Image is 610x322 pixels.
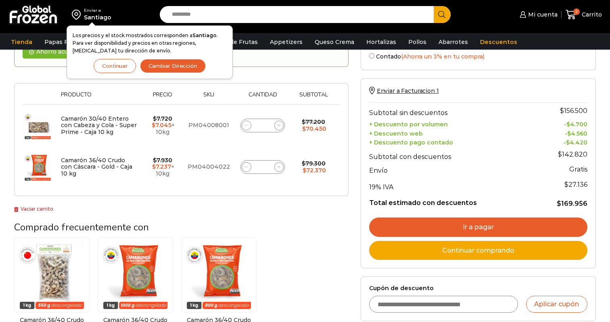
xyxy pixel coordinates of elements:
[302,118,305,125] span: $
[566,5,602,24] a: 2 Carrito
[567,130,587,137] bdi: 4.560
[369,52,587,60] label: Contado
[560,107,564,115] span: $
[580,10,602,19] span: Carrito
[192,32,217,38] strong: Santiago
[303,167,326,174] bdi: 72.370
[369,137,534,146] th: + Descuento pago contado
[184,92,234,104] th: Sku
[518,6,557,23] a: Mi cuenta
[141,105,184,146] td: × 10kg
[526,296,587,313] button: Aplicar cupón
[369,119,534,128] th: + Descuento por volumen
[369,87,439,94] a: Enviar a Facturacion 1
[84,13,111,21] div: Santiago
[302,160,326,167] bdi: 79.300
[257,120,268,131] input: Product quantity
[369,176,534,192] th: 19% IVA
[404,34,430,50] a: Pollos
[377,87,439,94] span: Enviar a Facturacion 1
[369,217,587,237] a: Ir a pagar
[302,125,306,132] span: $
[566,121,587,128] bdi: 4.700
[435,34,472,50] a: Abarrotes
[152,163,156,170] span: $
[14,206,53,212] a: Vaciar carrito
[564,181,587,188] span: 27.136
[557,200,561,207] span: $
[369,285,587,292] label: Cupón de descuento
[57,92,141,104] th: Producto
[61,115,137,136] a: Camarón 30/40 Entero con Cabeza y Cola - Super Prime - Caja 10 kg
[566,139,587,146] bdi: 4.420
[526,10,558,19] span: Mi cuenta
[564,181,568,188] span: $
[303,167,306,174] span: $
[152,121,155,129] span: $
[557,200,587,207] bdi: 169.956
[94,59,136,73] button: Continuar
[152,163,171,170] bdi: 7.237
[302,118,325,125] bdi: 77.200
[476,34,521,50] a: Descuentos
[40,34,85,50] a: Papas Fritas
[257,161,268,173] input: Product quantity
[369,128,534,137] th: + Descuento web
[573,8,580,15] span: 2
[152,121,171,129] bdi: 7.045
[141,146,184,188] td: × 10kg
[73,31,227,55] p: Los precios y el stock mostrados corresponden a . Para ver disponibilidad y precios en otras regi...
[566,139,570,146] span: $
[291,92,336,104] th: Subtotal
[266,34,307,50] a: Appetizers
[302,160,305,167] span: $
[84,8,111,13] div: Enviar a
[153,115,172,122] bdi: 7.720
[401,53,485,60] span: (Ahorra un 3% en tu compra)
[141,92,184,104] th: Precio
[311,34,358,50] a: Queso Crema
[369,163,534,177] th: Envío
[369,102,534,119] th: Subtotal sin descuentos
[140,59,206,73] button: Cambiar Dirección
[534,128,587,137] td: -
[566,121,570,128] span: $
[567,130,571,137] span: $
[234,92,291,104] th: Cantidad
[558,151,562,158] span: $
[302,125,326,132] bdi: 70.450
[153,157,157,164] span: $
[369,192,534,208] th: Total estimado con descuentos
[23,45,127,59] div: Ahorro acumulado de
[14,221,149,234] span: Comprado frecuentemente con
[207,34,262,50] a: Pulpa de Frutas
[434,6,451,23] button: Search button
[184,105,234,146] td: PM04008001
[184,146,234,188] td: PM04004022
[369,241,587,260] a: Continuar comprando
[369,53,374,59] input: Contado(Ahorra un 3% en tu compra)
[7,34,36,50] a: Tienda
[534,137,587,146] td: -
[558,151,587,158] bdi: 142.820
[153,157,172,164] bdi: 7.930
[72,8,84,21] img: address-field-icon.svg
[362,34,400,50] a: Hortalizas
[153,115,157,122] span: $
[534,119,587,128] td: -
[61,157,132,178] a: Camarón 36/40 Crudo con Cáscara - Gold - Caja 10 kg
[560,107,587,115] bdi: 156.500
[569,165,587,173] strong: Gratis
[369,146,534,163] th: Subtotal con descuentos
